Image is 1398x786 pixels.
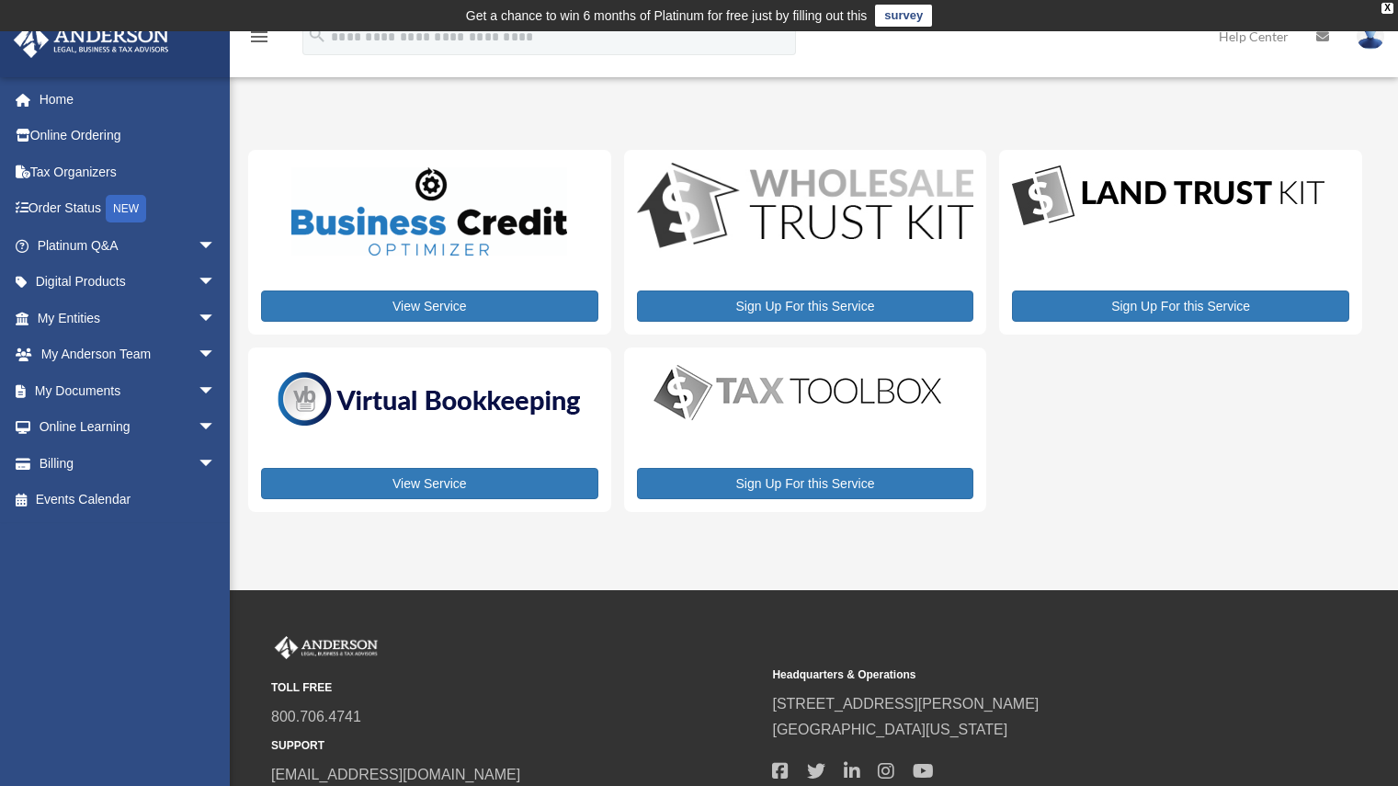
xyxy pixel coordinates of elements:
a: My Anderson Teamarrow_drop_down [13,336,244,373]
a: menu [248,32,270,48]
a: Events Calendar [13,482,244,518]
img: LandTrust_lgo-1.jpg [1012,163,1324,230]
span: arrow_drop_down [198,336,234,374]
img: Anderson Advisors Platinum Portal [271,636,381,660]
a: Sign Up For this Service [1012,290,1349,322]
a: Online Learningarrow_drop_down [13,409,244,446]
span: arrow_drop_down [198,372,234,410]
a: survey [875,5,932,27]
a: [EMAIL_ADDRESS][DOMAIN_NAME] [271,767,520,782]
a: Platinum Q&Aarrow_drop_down [13,227,244,264]
a: Billingarrow_drop_down [13,445,244,482]
div: Get a chance to win 6 months of Platinum for free just by filling out this [466,5,868,27]
a: [GEOGRAPHIC_DATA][US_STATE] [772,722,1007,737]
a: My Entitiesarrow_drop_down [13,300,244,336]
span: arrow_drop_down [198,445,234,483]
a: Sign Up For this Service [637,290,974,322]
img: taxtoolbox_new-1.webp [637,360,959,425]
small: SUPPORT [271,736,759,756]
a: Sign Up For this Service [637,468,974,499]
a: Order StatusNEW [13,190,244,228]
a: Home [13,81,244,118]
a: My Documentsarrow_drop_down [13,372,244,409]
img: User Pic [1357,23,1384,50]
span: arrow_drop_down [198,409,234,447]
span: arrow_drop_down [198,264,234,302]
a: Online Ordering [13,118,244,154]
span: arrow_drop_down [198,300,234,337]
a: View Service [261,468,598,499]
small: Headquarters & Operations [772,666,1260,685]
div: close [1381,3,1393,14]
i: menu [248,26,270,48]
img: Anderson Advisors Platinum Portal [8,22,175,58]
a: [STREET_ADDRESS][PERSON_NAME] [772,696,1039,712]
a: 800.706.4741 [271,709,361,724]
div: NEW [106,195,146,222]
i: search [307,25,327,45]
a: View Service [261,290,598,322]
img: WS-Trust-Kit-lgo-1.jpg [637,163,974,252]
a: Digital Productsarrow_drop_down [13,264,234,301]
a: Tax Organizers [13,154,244,190]
small: TOLL FREE [271,678,759,698]
span: arrow_drop_down [198,227,234,265]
